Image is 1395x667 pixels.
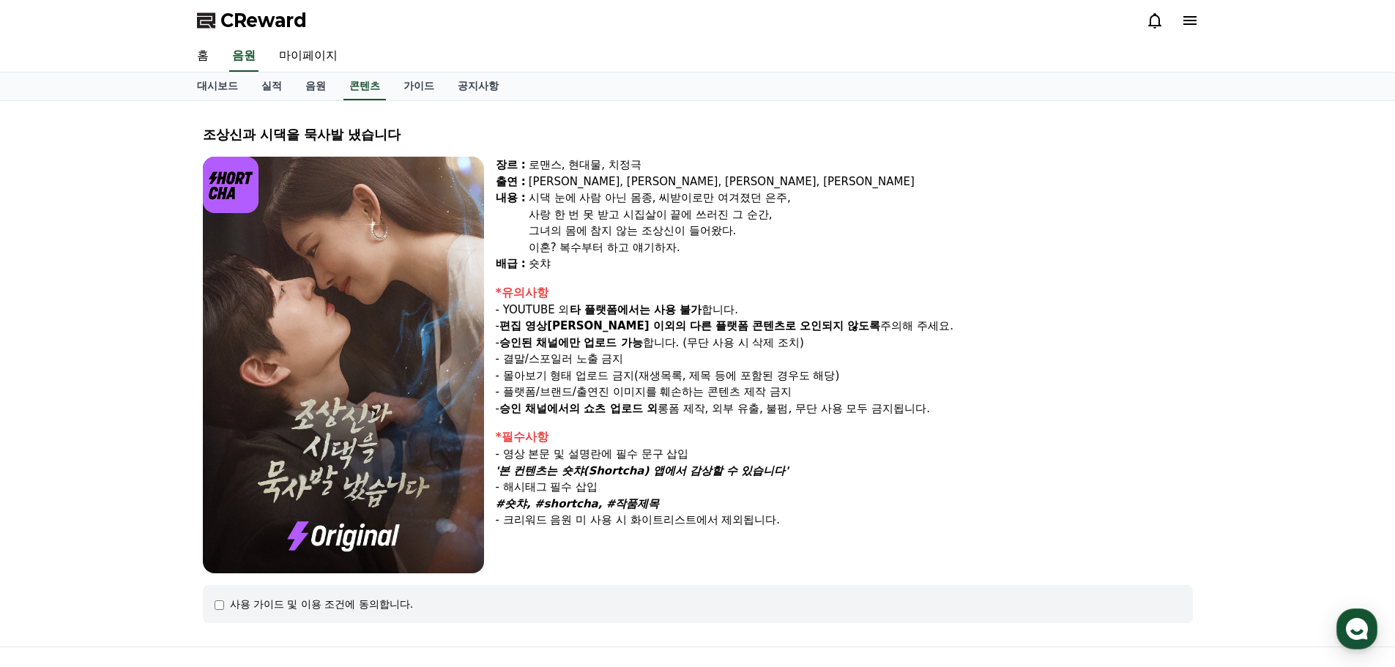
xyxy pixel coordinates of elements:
p: - 합니다. (무단 사용 시 삭제 조치) [496,335,1193,351]
div: [PERSON_NAME], [PERSON_NAME], [PERSON_NAME], [PERSON_NAME] [529,174,1193,190]
p: - 몰아보기 형태 업로드 금지(재생목록, 제목 등에 포함된 경우도 해당) [496,368,1193,384]
a: 대시보드 [185,72,250,100]
img: video [203,157,484,573]
div: 이혼? 복수부터 하고 얘기하자. [529,239,1193,256]
div: 사용 가이드 및 이용 조건에 동의합니다. [230,597,414,611]
p: - 롱폼 제작, 외부 유출, 불펌, 무단 사용 모두 금지됩니다. [496,400,1193,417]
a: 실적 [250,72,294,100]
a: 마이페이지 [267,41,349,72]
div: 사랑 한 번 못 받고 시집살이 끝에 쓰러진 그 순간, [529,206,1193,223]
div: 시댁 눈에 사람 아닌 몸종, 씨받이로만 여겨졌던 은주, [529,190,1193,206]
p: - 주의해 주세요. [496,318,1193,335]
em: '본 컨텐츠는 숏챠(Shortcha) 앱에서 감상할 수 있습니다' [496,464,789,477]
a: 가이드 [392,72,446,100]
p: - YOUTUBE 외 합니다. [496,302,1193,318]
strong: 타 플랫폼에서는 사용 불가 [570,303,702,316]
a: 홈 [185,41,220,72]
p: - 영상 본문 및 설명란에 필수 문구 삽입 [496,446,1193,463]
span: CReward [220,9,307,32]
div: 출연 : [496,174,526,190]
div: *필수사항 [496,428,1193,446]
div: 내용 : [496,190,526,256]
a: 홈 [4,464,97,501]
a: 콘텐츠 [343,72,386,100]
p: - 결말/스포일러 노출 금지 [496,351,1193,368]
a: 음원 [229,41,258,72]
img: logo [203,157,259,213]
div: 로맨스, 현대물, 치정극 [529,157,1193,174]
a: CReward [197,9,307,32]
a: 공지사항 [446,72,510,100]
a: 설정 [189,464,281,501]
strong: 다른 플랫폼 콘텐츠로 오인되지 않도록 [690,319,881,332]
em: #숏챠, #shortcha, #작품제목 [496,497,660,510]
span: 대화 [134,487,152,499]
div: 숏챠 [529,256,1193,272]
div: *유의사항 [496,284,1193,302]
p: - 해시태그 필수 삽입 [496,479,1193,496]
div: 그녀의 몸에 참지 않는 조상신이 들어왔다. [529,223,1193,239]
strong: 승인 채널에서의 쇼츠 업로드 외 [499,402,658,415]
strong: 승인된 채널에만 업로드 가능 [499,336,643,349]
div: 배급 : [496,256,526,272]
a: 음원 [294,72,338,100]
div: 조상신과 시댁을 묵사발 냈습니다 [203,124,1193,145]
p: - 크리워드 음원 미 사용 시 화이트리스트에서 제외됩니다. [496,512,1193,529]
div: 장르 : [496,157,526,174]
strong: 편집 영상[PERSON_NAME] 이외의 [499,319,686,332]
span: 설정 [226,486,244,498]
a: 대화 [97,464,189,501]
span: 홈 [46,486,55,498]
p: - 플랫폼/브랜드/출연진 이미지를 훼손하는 콘텐츠 제작 금지 [496,384,1193,400]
